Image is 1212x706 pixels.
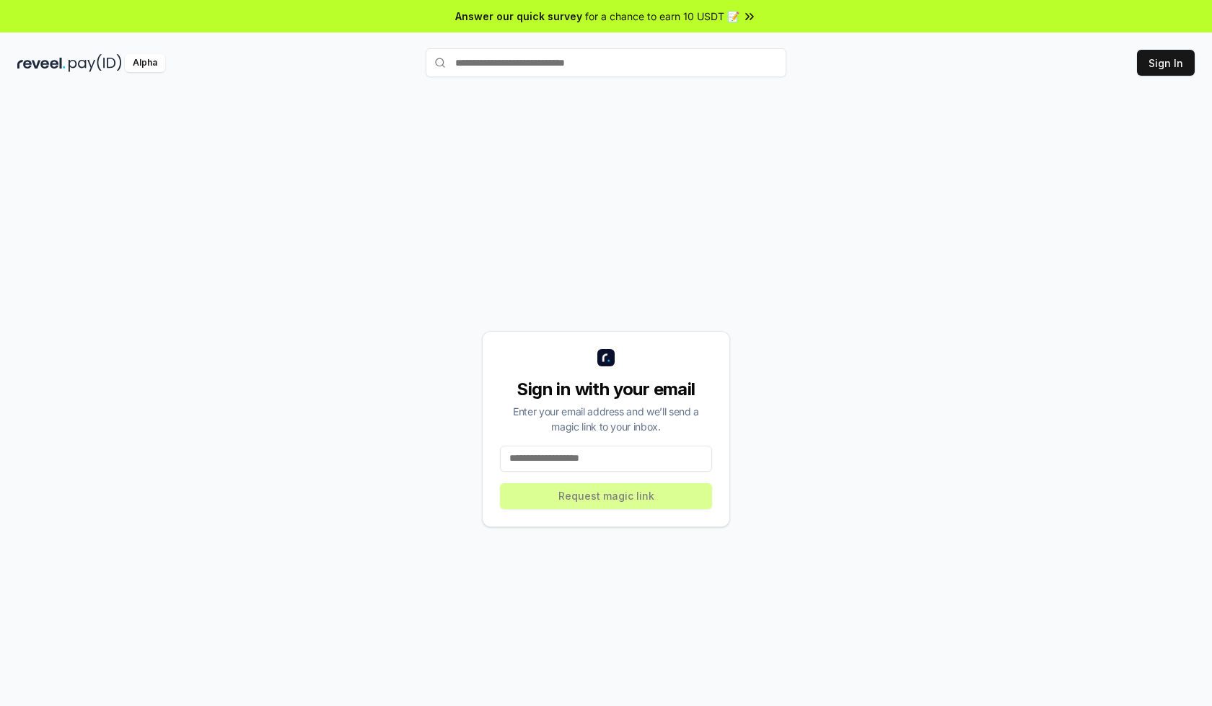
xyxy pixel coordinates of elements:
[69,54,122,72] img: pay_id
[17,54,66,72] img: reveel_dark
[125,54,165,72] div: Alpha
[455,9,582,24] span: Answer our quick survey
[1137,50,1195,76] button: Sign In
[500,404,712,434] div: Enter your email address and we’ll send a magic link to your inbox.
[585,9,739,24] span: for a chance to earn 10 USDT 📝
[500,378,712,401] div: Sign in with your email
[597,349,615,366] img: logo_small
